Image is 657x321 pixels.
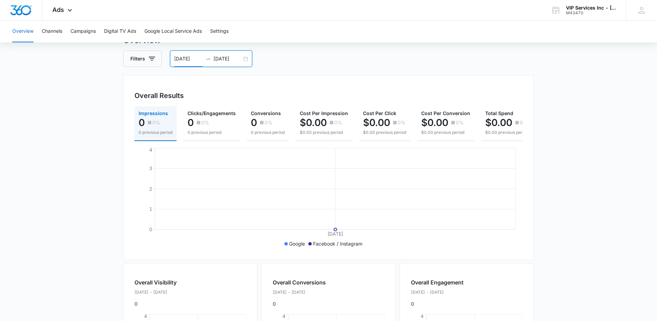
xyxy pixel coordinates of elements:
[566,5,616,11] div: account name
[411,289,464,295] p: [DATE] - [DATE]
[398,120,405,125] p: 0%
[144,313,147,319] tspan: 4
[123,51,162,67] button: Filters
[42,20,62,42] button: Channels
[205,56,211,61] span: to
[273,289,326,295] p: [DATE] - [DATE]
[152,120,160,125] p: 0%
[485,117,512,128] p: $0.00
[251,117,257,128] p: 0
[327,231,343,237] tspan: [DATE]
[485,129,528,136] p: $0.00 previous period
[289,240,305,247] p: Google
[139,129,172,136] p: 0 previous period
[52,6,64,13] span: Ads
[139,110,168,116] span: Impressions
[363,117,390,128] p: $0.00
[149,206,152,212] tspan: 1
[520,120,528,125] p: 0%
[485,110,513,116] span: Total Spend
[70,20,96,42] button: Campaigns
[188,117,194,128] p: 0
[300,110,348,116] span: Cost Per Impression
[149,147,152,153] tspan: 4
[273,278,326,287] h2: Overall Conversions
[421,117,448,128] p: $0.00
[188,129,236,136] p: 0 previous period
[411,278,464,307] div: 0
[149,186,152,192] tspan: 2
[300,117,327,128] p: $0.00
[363,129,406,136] p: $0.00 previous period
[144,20,202,42] button: Google Local Service Ads
[334,120,342,125] p: 0%
[363,110,396,116] span: Cost Per Click
[273,278,326,307] div: 0
[205,56,211,61] span: swap-right
[566,11,616,15] div: account id
[214,55,242,62] input: End date
[149,226,152,232] tspan: 0
[282,313,285,319] tspan: 4
[251,110,281,116] span: Conversions
[12,20,34,42] button: Overview
[174,55,203,62] input: Start date
[456,120,464,125] p: 0%
[134,90,184,101] h3: Overall Results
[421,110,470,116] span: Cost Per Conversion
[313,240,362,247] p: Facebook / Instagram
[134,289,177,295] p: [DATE] - [DATE]
[421,129,470,136] p: $0.00 previous period
[421,313,424,319] tspan: 4
[210,20,229,42] button: Settings
[149,165,152,171] tspan: 3
[104,20,136,42] button: Digital TV Ads
[139,117,145,128] p: 0
[201,120,209,125] p: 0%
[188,110,236,116] span: Clicks/Engagements
[134,278,177,307] div: 0
[265,120,272,125] p: 0%
[134,278,177,287] h2: Overall Visibility
[300,129,348,136] p: $0.00 previous period
[251,129,285,136] p: 0 previous period
[411,278,464,287] h2: Overall Engagement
